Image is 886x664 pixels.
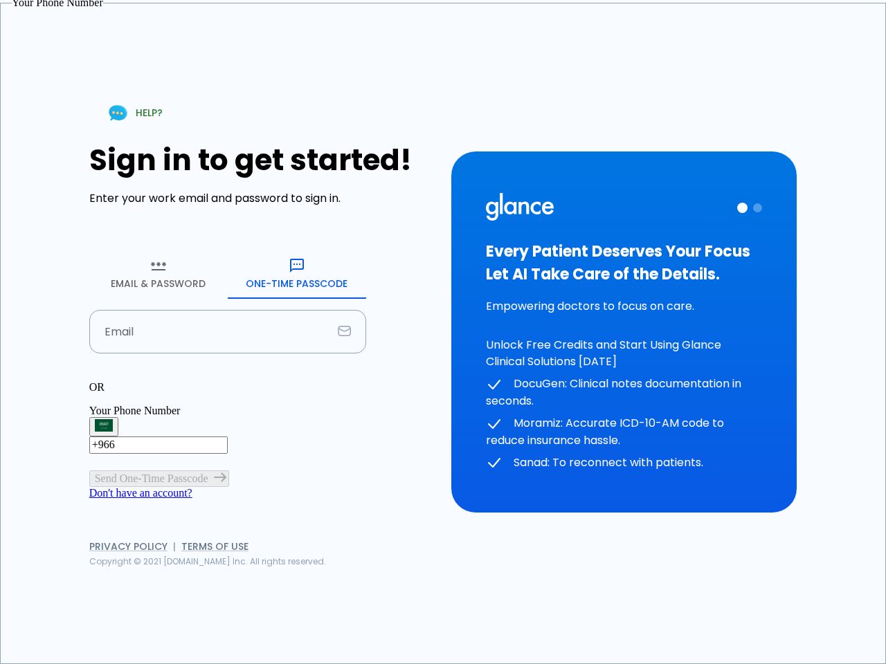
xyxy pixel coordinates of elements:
p: DocuGen: Clinical notes documentation in seconds. [486,376,762,409]
img: Chat Support [106,101,130,125]
h3: Every Patient Deserves Your Focus Let AI Take Care of the Details. [486,240,762,286]
button: Select country [89,417,118,436]
img: Saudi Arabia [95,419,113,432]
span: | [173,539,176,553]
h1: Sign in to get started! [89,143,435,177]
a: Privacy Policy [89,539,168,553]
p: OR [89,381,366,394]
p: Empowering doctors to focus on care. [486,298,762,315]
button: One-Time Passcode [228,249,366,299]
span: Copyright © 2021 [DOMAIN_NAME] Inc. All rights reserved. [89,555,326,567]
p: Moramiz: Accurate ICD-10-AM code to reduce insurance hassle. [486,415,762,449]
a: Terms of Use [181,539,248,553]
p: Unlock Free Credits and Start Using Glance Clinical Solutions [DATE] [486,337,762,370]
a: Don't have an account? [89,487,192,499]
label: Your Phone Number [89,405,181,416]
button: Email & Password [89,249,228,299]
input: dr.ahmed@clinic.com [89,310,332,353]
a: HELP? [89,95,179,131]
p: Sanad: To reconnect with patients. [486,454,762,472]
button: Send One-Time Passcode [89,470,229,487]
p: Enter your work email and password to sign in. [89,190,435,207]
